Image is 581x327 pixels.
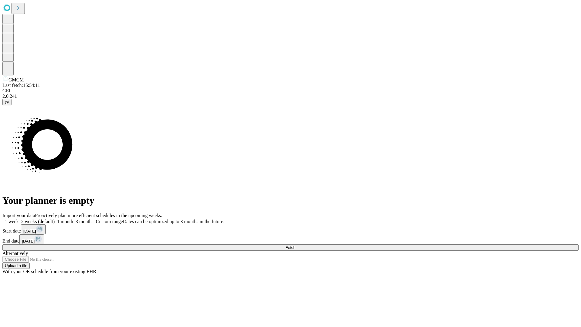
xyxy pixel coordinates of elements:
[23,229,36,233] span: [DATE]
[5,219,19,224] span: 1 week
[8,77,24,82] span: GMCM
[2,195,579,206] h1: Your planner is empty
[2,234,579,244] div: End date
[2,244,579,251] button: Fetch
[2,94,579,99] div: 2.0.241
[22,239,34,243] span: [DATE]
[76,219,94,224] span: 3 months
[285,245,295,250] span: Fetch
[2,213,35,218] span: Import your data
[2,83,40,88] span: Last fetch: 15:54:11
[2,88,579,94] div: GEI
[2,224,579,234] div: Start date
[35,213,162,218] span: Proactively plan more efficient schedules in the upcoming weeks.
[2,269,96,274] span: With your OR schedule from your existing EHR
[96,219,123,224] span: Custom range
[5,100,9,104] span: @
[21,219,55,224] span: 2 weeks (default)
[19,234,44,244] button: [DATE]
[2,263,30,269] button: Upload a file
[21,224,46,234] button: [DATE]
[2,251,28,256] span: Alternatively
[123,219,224,224] span: Dates can be optimized up to 3 months in the future.
[2,99,11,105] button: @
[57,219,73,224] span: 1 month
